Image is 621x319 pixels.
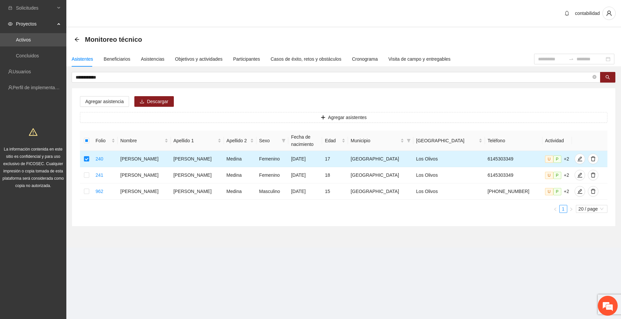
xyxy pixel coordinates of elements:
td: Medina [224,167,257,183]
div: Asistentes [72,55,93,63]
span: edit [575,189,585,194]
button: downloadDescargar [134,96,174,107]
div: Beneficiarios [104,55,130,63]
span: arrow-left [74,37,80,42]
td: 6145303349 [485,167,542,183]
td: [DATE] [288,167,322,183]
td: Los Olivos [413,167,485,183]
span: bell [562,11,572,16]
td: [PERSON_NAME] [118,167,171,183]
span: Proyectos [16,17,55,31]
div: Objetivos y actividades [175,55,223,63]
a: 240 [96,156,103,161]
button: plusAgregar asistentes [80,112,607,123]
td: [DATE] [288,183,322,200]
button: delete [588,170,598,180]
span: delete [588,172,598,178]
span: Apellido 2 [227,137,249,144]
td: +2 [542,183,572,200]
div: Chatee con nosotros ahora [34,34,111,42]
span: eye [8,22,13,26]
span: Edad [325,137,340,144]
span: La información contenida en este sitio es confidencial y para uso exclusivo de FICOSEC. Cualquier... [3,147,64,188]
a: 241 [96,172,103,178]
div: Tú [11,123,118,128]
td: [PERSON_NAME] [171,167,224,183]
span: edit [575,172,585,178]
span: delete [588,156,598,161]
span: P [553,156,561,163]
th: Actividad [542,131,572,151]
span: Sexo [259,137,279,144]
td: [PERSON_NAME] [118,151,171,167]
th: Teléfono [485,131,542,151]
span: U [545,188,553,195]
span: 20 / page [579,205,605,213]
th: Apellido 1 [171,131,224,151]
span: filter [407,139,411,143]
span: swap-right [569,56,574,62]
textarea: ¿Cuál es su nombre? [3,193,126,217]
a: Usuarios [13,69,31,74]
th: Fecha de nacimiento [288,131,322,151]
span: close-circle [592,74,596,81]
span: Monitoreo técnico [85,34,142,45]
span: delete [588,189,598,194]
span: P [553,172,561,179]
span: filter [405,136,412,146]
span: user [603,10,615,16]
td: Femenino [256,167,288,183]
td: [GEOGRAPHIC_DATA] [348,167,413,183]
span: U [545,156,553,163]
td: Los Olivos [413,151,485,167]
a: 1 [560,205,567,213]
span: filter [280,136,287,146]
th: Nombre [118,131,171,151]
span: filter [282,139,286,143]
span: right [569,207,573,211]
span: [GEOGRAPHIC_DATA] [416,137,477,144]
button: search [600,72,615,83]
button: edit [575,154,585,164]
span: Folio [96,137,110,144]
div: Operador [11,162,31,167]
td: Los Olivos [413,183,485,200]
td: 15 [322,183,348,200]
span: warning [29,128,37,136]
td: [PERSON_NAME] [118,183,171,200]
span: Apellido 1 [173,137,216,144]
span: Solicitudes [16,1,55,15]
span: left [553,207,557,211]
th: Apellido 2 [224,131,257,151]
span: Municipio [351,137,399,144]
span: P [553,188,561,195]
span: search [605,75,610,80]
td: +2 [542,151,572,167]
td: [PERSON_NAME] [171,151,224,167]
button: left [551,205,559,213]
span: Nombre [120,137,163,144]
li: Previous Page [551,205,559,213]
td: [PERSON_NAME] [171,183,224,200]
span: contabilidad [575,11,600,16]
span: Agregar asistentes [328,114,367,121]
th: Folio [93,131,118,151]
button: bell [562,8,572,19]
button: Agregar asistencia [80,96,129,107]
div: Back [74,37,80,42]
span: download [140,99,144,104]
button: user [602,7,616,20]
span: inbox [8,6,13,10]
td: 18 [322,167,348,183]
td: 6145303349 [485,151,542,167]
div: Asistencias [141,55,165,63]
th: Municipio [348,131,413,151]
td: Medina [224,151,257,167]
div: Cronograma [352,55,378,63]
span: close-circle [592,75,596,79]
a: 962 [96,189,103,194]
td: [GEOGRAPHIC_DATA] [348,151,413,167]
button: edit [575,186,585,197]
button: right [567,205,575,213]
span: to [569,56,574,62]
